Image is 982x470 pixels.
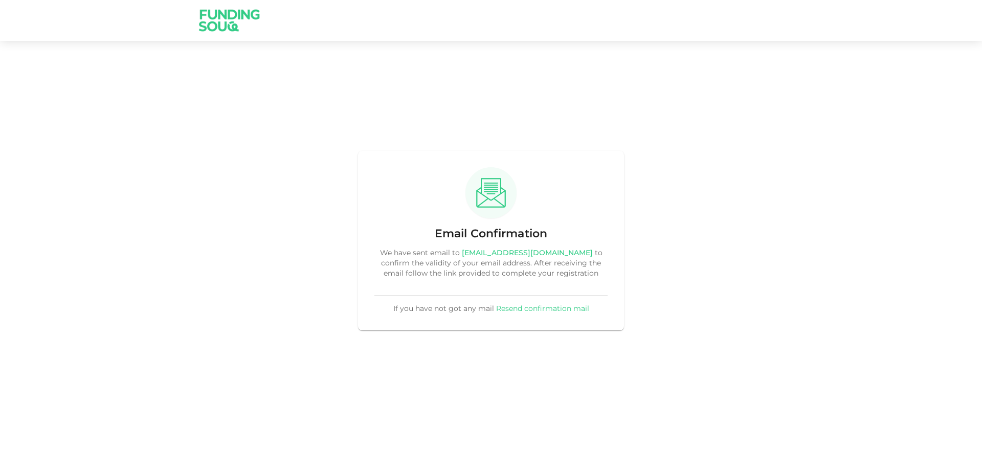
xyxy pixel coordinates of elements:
span: to confirm the validity of your email address. After receiving the email follow the link provided... [381,250,602,277]
span: Email Confirmation [435,229,548,240]
a: [EMAIL_ADDRESS][DOMAIN_NAME] [462,250,593,257]
img: Email Logo [474,170,508,216]
span: If you have not got any mail [393,305,494,312]
a: Resend confirmation mail [496,305,589,312]
span: We have sent email to [380,250,460,257]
